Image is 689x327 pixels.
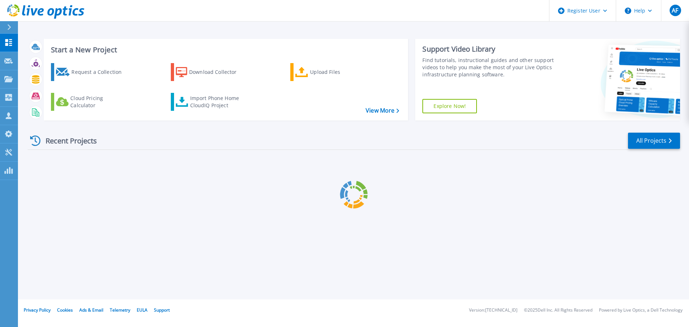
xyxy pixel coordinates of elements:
a: All Projects [628,133,680,149]
a: View More [366,107,399,114]
div: Find tutorials, instructional guides and other support videos to help you make the most of your L... [422,57,557,78]
a: EULA [137,307,147,313]
a: Cookies [57,307,73,313]
li: Version: [TECHNICAL_ID] [469,308,517,313]
div: Upload Files [310,65,367,79]
a: Explore Now! [422,99,477,113]
div: Download Collector [189,65,247,79]
a: Upload Files [290,63,370,81]
a: Download Collector [171,63,251,81]
div: Import Phone Home CloudIQ Project [190,95,246,109]
li: Powered by Live Optics, a Dell Technology [599,308,683,313]
span: AF [672,8,678,13]
div: Cloud Pricing Calculator [70,95,128,109]
a: Telemetry [110,307,130,313]
a: Request a Collection [51,63,131,81]
a: Cloud Pricing Calculator [51,93,131,111]
a: Ads & Email [79,307,103,313]
div: Request a Collection [71,65,129,79]
li: © 2025 Dell Inc. All Rights Reserved [524,308,592,313]
div: Recent Projects [28,132,107,150]
a: Support [154,307,170,313]
a: Privacy Policy [24,307,51,313]
div: Support Video Library [422,44,557,54]
h3: Start a New Project [51,46,399,54]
